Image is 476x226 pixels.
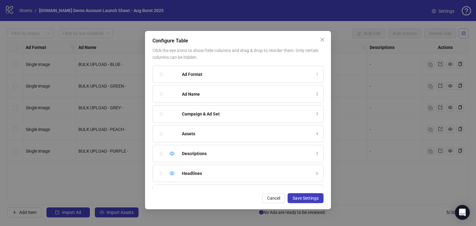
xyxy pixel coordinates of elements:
strong: Campaign & Ad Set [182,111,220,116]
span: eye [170,151,174,156]
strong: Ad Format [182,72,202,77]
strong: Descriptions [182,151,207,156]
span: Save Settings [293,196,319,201]
span: 1 [316,72,318,77]
span: Click the eye icons to show/hide columns and drag & drop to reorder them. Only certain columns ca... [152,48,319,60]
strong: Ad Name [182,92,200,97]
div: Hide column [168,170,176,177]
strong: Assets [182,131,195,136]
div: Open Intercom Messenger [455,205,470,220]
button: Save Settings [288,193,324,203]
span: holder [159,92,163,96]
span: eye [170,171,174,176]
span: holder [159,151,163,156]
div: Hide column [168,150,176,157]
div: Configure Table [152,37,324,45]
span: 5 [316,151,318,157]
span: holder [159,171,163,176]
span: 4 [316,131,318,137]
span: holder [159,132,163,136]
span: 3 [316,111,318,117]
span: holder [159,112,163,116]
span: close [320,37,325,42]
button: Close [317,35,327,45]
strong: Headlines [182,171,202,176]
span: 2 [316,91,318,97]
span: holder [159,72,163,76]
span: Cancel [267,196,280,201]
button: Cancel [262,193,285,203]
span: 6 [316,171,318,176]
